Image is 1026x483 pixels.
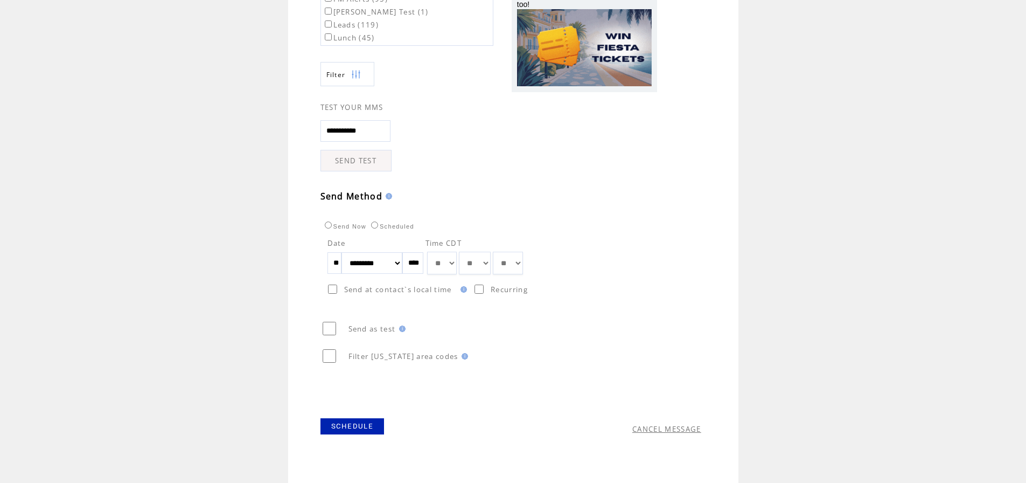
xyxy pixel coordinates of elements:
span: Show filters [326,70,346,79]
label: Send Now [322,223,366,230]
a: Filter [320,62,374,86]
input: Send Now [325,222,332,229]
input: Scheduled [371,222,378,229]
label: [PERSON_NAME] Test (1) [323,7,429,17]
label: Lunch (45) [323,33,375,43]
a: CANCEL MESSAGE [632,424,701,434]
span: Recurring [491,285,528,294]
span: TEST YOUR MMS [320,102,383,112]
label: Scheduled [368,223,414,230]
img: help.gif [382,193,392,199]
img: filters.png [351,63,361,87]
span: Date [327,238,346,248]
span: Filter [US_STATE] area codes [348,351,458,361]
input: Leads (119) [325,20,332,27]
input: [PERSON_NAME] Test (1) [325,8,332,15]
img: help.gif [396,326,406,332]
img: help.gif [457,286,467,293]
span: Send Method [320,190,383,202]
img: help.gif [458,353,468,360]
span: Send as test [348,324,396,334]
span: Send at contact`s local time [344,285,452,294]
a: SEND TEST [320,150,392,171]
a: SCHEDULE [320,418,385,434]
span: Time CDT [425,238,462,248]
label: Leads (119) [323,20,379,30]
input: Lunch (45) [325,33,332,40]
